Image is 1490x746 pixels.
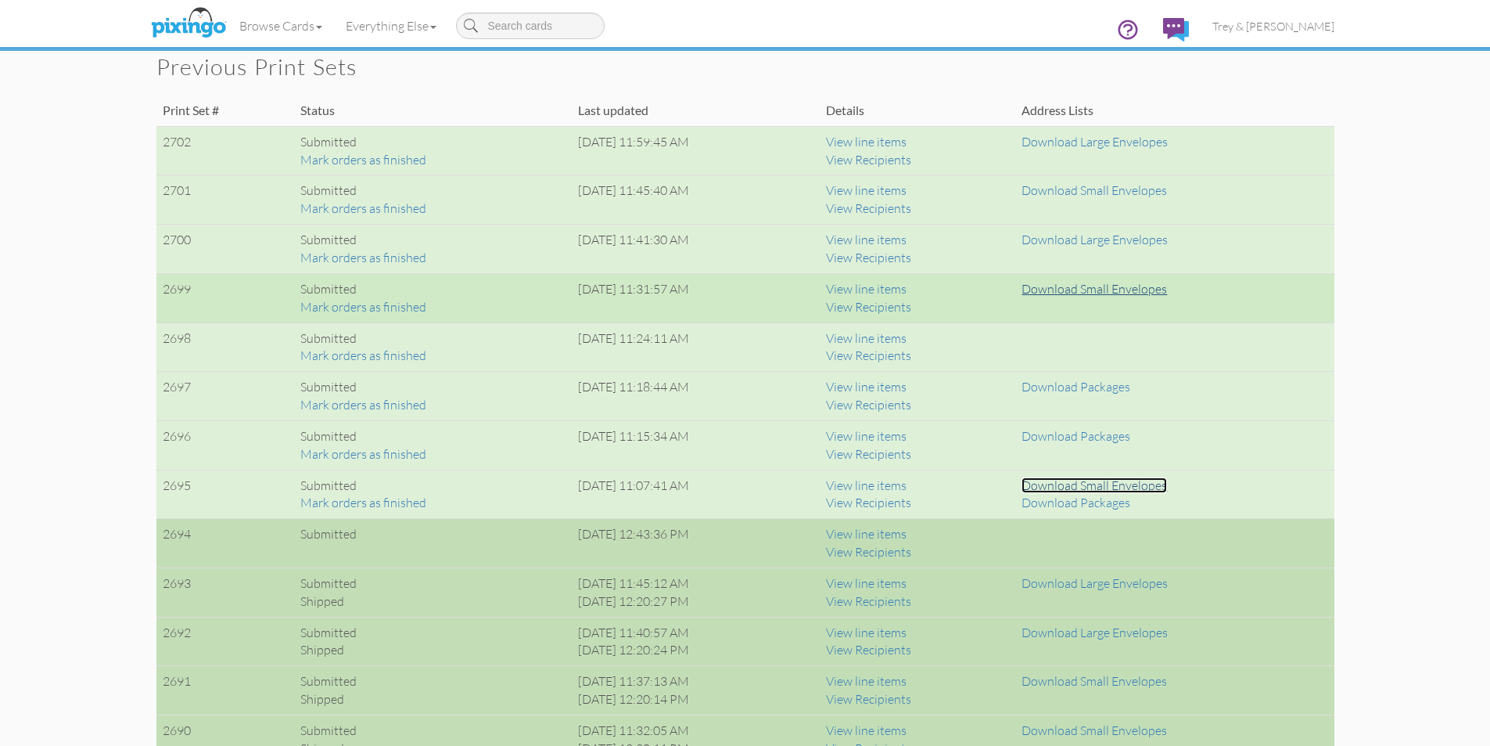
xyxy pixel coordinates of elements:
a: View line items [826,134,907,150]
a: Download Large Envelopes [1021,625,1168,640]
a: View line items [826,575,907,591]
div: [DATE] 11:31:57 AM [578,280,813,298]
div: [DATE] 11:32:05 AM [578,722,813,740]
div: [DATE] 11:45:12 AM [578,575,813,593]
a: View Recipients [826,299,911,315]
div: Submitted [300,330,565,348]
a: Download Small Envelopes [1021,478,1167,493]
a: View Recipients [826,200,911,216]
a: View line items [826,281,907,297]
div: Shipped [300,593,565,611]
div: Submitted [300,231,565,249]
a: Download Packages [1021,379,1130,395]
a: View Recipients [826,446,911,462]
div: Submitted [300,722,565,740]
a: View Recipients [826,152,911,168]
div: Submitted [300,280,565,298]
a: View Recipients [826,544,911,560]
td: 2693 [156,568,294,617]
a: Mark orders as finished [300,250,426,265]
div: Shipped [300,641,565,659]
a: View line items [826,723,907,738]
a: Download Packages [1021,495,1130,510]
div: Submitted [300,378,565,396]
div: Submitted [300,133,565,151]
div: Submitted [300,427,565,445]
td: 2694 [156,519,294,568]
div: [DATE] 12:20:14 PM [578,690,813,708]
div: Submitted [300,525,565,543]
a: View line items [826,330,907,346]
a: Download Large Envelopes [1021,575,1168,591]
h2: Previous print sets [156,55,1319,80]
td: 2697 [156,372,294,421]
a: Mark orders as finished [300,397,426,413]
div: [DATE] 11:18:44 AM [578,378,813,396]
a: Download Small Envelopes [1021,182,1167,198]
div: [DATE] 11:15:34 AM [578,427,813,445]
a: Mark orders as finished [300,348,426,363]
span: Trey & [PERSON_NAME] [1212,20,1334,33]
a: View line items [826,379,907,395]
div: [DATE] 11:59:45 AM [578,133,813,151]
img: comments.svg [1163,18,1189,41]
div: Submitted [300,182,565,200]
div: Submitted [300,477,565,495]
td: 2699 [156,273,294,323]
a: Mark orders as finished [300,495,426,510]
a: Mark orders as finished [300,446,426,462]
td: 2698 [156,323,294,372]
a: View line items [826,182,907,198]
div: [DATE] 11:24:11 AM [578,330,813,348]
a: View Recipients [826,348,911,363]
a: View Recipients [826,593,911,609]
a: View line items [826,232,907,247]
td: 2701 [156,175,294,225]
a: View line items [826,673,907,689]
td: Address Lists [1015,96,1334,126]
a: Mark orders as finished [300,299,426,315]
td: Details [820,96,1016,126]
div: Submitted [300,575,565,593]
a: Mark orders as finished [300,200,426,216]
a: Download Small Envelopes [1021,673,1167,689]
a: Download Small Envelopes [1021,723,1167,738]
a: Trey & [PERSON_NAME] [1201,6,1346,46]
div: [DATE] 11:41:30 AM [578,231,813,249]
a: View Recipients [826,691,911,707]
img: pixingo logo [147,4,230,43]
a: Download Large Envelopes [1021,232,1168,247]
td: 2692 [156,617,294,666]
td: 2691 [156,666,294,715]
td: 2700 [156,225,294,274]
div: Submitted [300,672,565,690]
a: View Recipients [826,250,911,265]
div: Submitted [300,624,565,642]
a: Download Packages [1021,428,1130,444]
div: [DATE] 11:07:41 AM [578,477,813,495]
a: Mark orders as finished [300,152,426,168]
td: 2696 [156,420,294,470]
a: Download Large Envelopes [1021,134,1168,150]
td: 2702 [156,126,294,175]
a: View Recipients [826,397,911,413]
td: Print Set # [156,96,294,126]
td: 2695 [156,470,294,519]
a: Download Small Envelopes [1021,281,1167,297]
a: Browse Cards [228,6,334,45]
div: Shipped [300,690,565,708]
a: Everything Else [334,6,448,45]
div: [DATE] 11:40:57 AM [578,624,813,642]
div: [DATE] 12:20:27 PM [578,593,813,611]
div: [DATE] 11:45:40 AM [578,182,813,200]
a: View line items [826,526,907,542]
td: Status [294,96,572,126]
td: Last updated [572,96,820,126]
input: Search cards [456,13,605,39]
div: [DATE] 11:37:13 AM [578,672,813,690]
a: View Recipients [826,642,911,658]
div: [DATE] 12:43:36 PM [578,525,813,543]
div: [DATE] 12:20:24 PM [578,641,813,659]
a: View line items [826,625,907,640]
a: View Recipients [826,495,911,510]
